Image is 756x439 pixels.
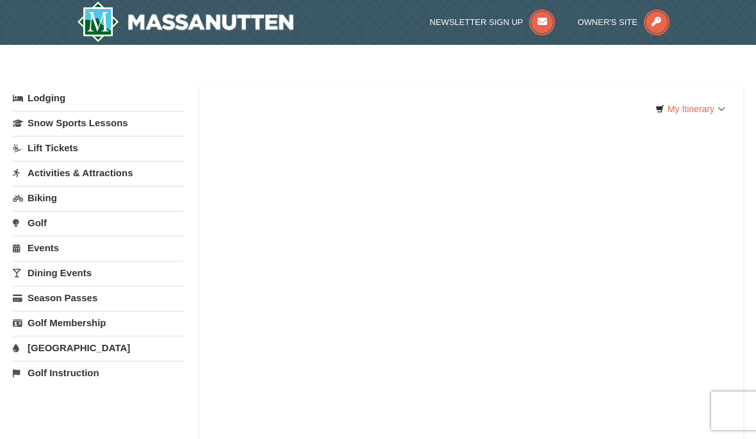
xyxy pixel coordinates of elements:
[77,1,293,42] img: Massanutten Resort Logo
[13,87,184,110] a: Lodging
[577,17,637,27] span: Owner's Site
[13,361,184,385] a: Golf Instruction
[13,186,184,210] a: Biking
[13,136,184,160] a: Lift Tickets
[13,311,184,335] a: Golf Membership
[13,286,184,310] a: Season Passes
[577,17,670,27] a: Owner's Site
[13,336,184,360] a: [GEOGRAPHIC_DATA]
[430,17,555,27] a: Newsletter Sign Up
[13,161,184,185] a: Activities & Attractions
[13,211,184,235] a: Golf
[77,1,293,42] a: Massanutten Resort
[647,99,734,119] a: My Itinerary
[13,111,184,135] a: Snow Sports Lessons
[13,236,184,260] a: Events
[13,261,184,285] a: Dining Events
[430,17,523,27] span: Newsletter Sign Up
